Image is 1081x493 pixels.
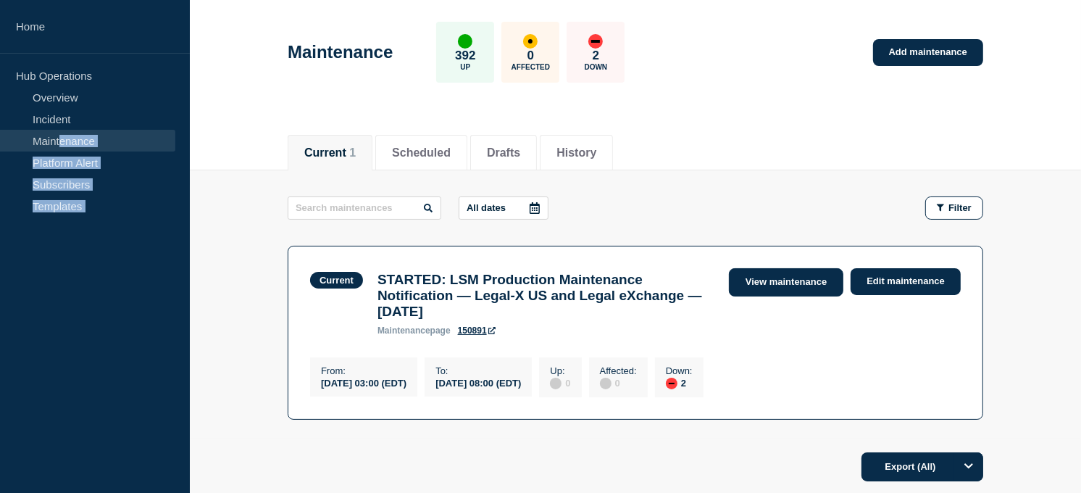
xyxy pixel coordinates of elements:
button: Scheduled [392,146,451,159]
button: Drafts [487,146,520,159]
button: All dates [459,196,548,220]
div: 2 [666,376,693,389]
span: Filter [948,202,972,213]
p: All dates [467,202,506,213]
p: Up : [550,365,570,376]
input: Search maintenances [288,196,441,220]
button: History [556,146,596,159]
button: Options [954,452,983,481]
button: Export (All) [861,452,983,481]
p: Down [585,63,608,71]
p: 2 [593,49,599,63]
a: View maintenance [729,268,843,297]
p: From : [321,365,406,376]
p: Up [460,63,470,71]
p: Affected [512,63,550,71]
button: Filter [925,196,983,220]
div: disabled [550,378,562,389]
button: Current 1 [304,146,356,159]
p: 0 [527,49,534,63]
span: 1 [349,146,356,159]
span: maintenance [377,326,430,336]
a: Add maintenance [873,39,983,66]
p: 392 [455,49,475,63]
h1: Maintenance [288,42,393,62]
p: Affected : [600,365,637,376]
div: up [458,34,472,49]
a: 150891 [458,326,496,336]
p: To : [435,365,521,376]
p: Down : [666,365,693,376]
div: [DATE] 03:00 (EDT) [321,376,406,389]
div: 0 [600,376,637,389]
div: [DATE] 08:00 (EDT) [435,376,521,389]
div: disabled [600,378,612,389]
div: 0 [550,376,570,389]
div: affected [523,34,538,49]
div: down [588,34,603,49]
h3: STARTED: LSM Production Maintenance Notification — Legal-X US and Legal eXchange — [DATE] [377,272,714,320]
a: Edit maintenance [851,268,961,295]
div: Current [320,275,354,286]
p: page [377,326,451,336]
div: down [666,378,677,389]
